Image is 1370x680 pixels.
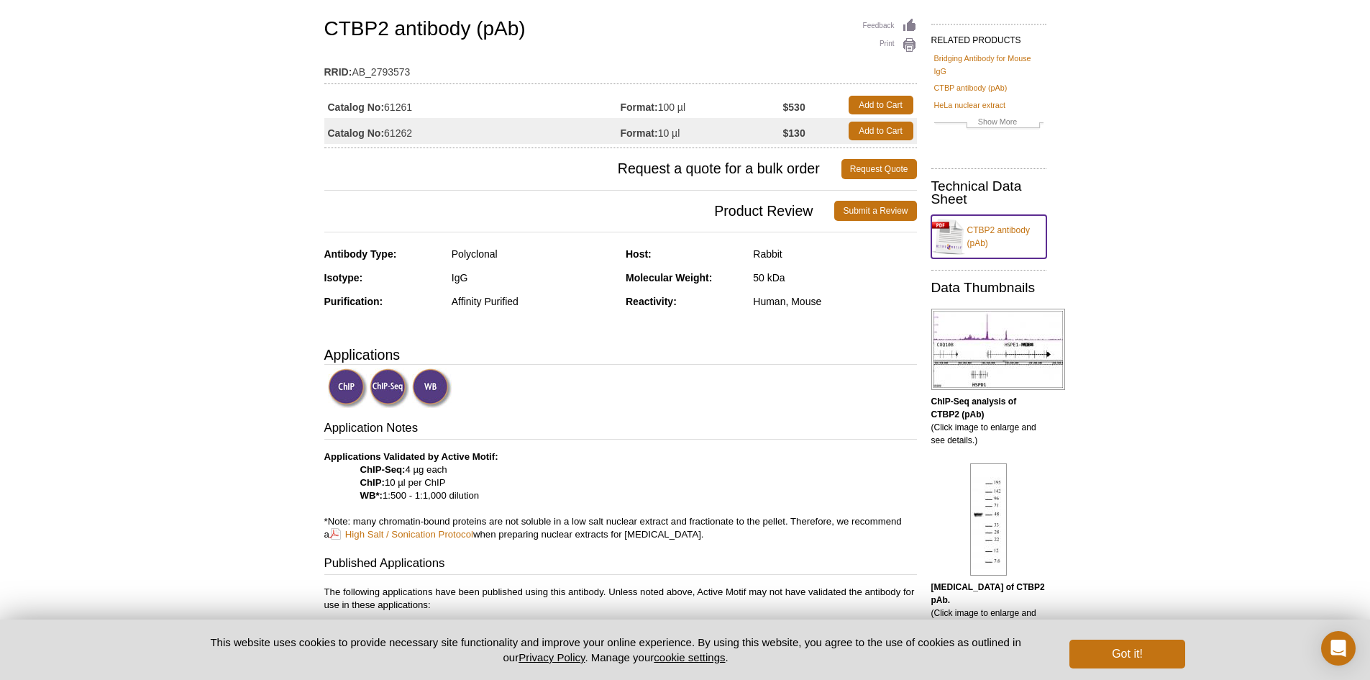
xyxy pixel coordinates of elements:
[328,368,367,408] img: ChIP Validated
[931,581,1046,633] p: (Click image to enlarge and see details.)
[863,37,917,53] a: Print
[328,101,385,114] strong: Catalog No:
[626,296,677,307] strong: Reactivity:
[452,248,615,260] div: Polyclonal
[324,420,917,440] h3: Application Notes
[931,582,1045,605] b: [MEDICAL_DATA] of CTBP2 pAb.
[931,396,1017,420] b: ChIP-Seq analysis of CTBP2 (pAb)
[452,295,615,308] div: Affinity Purified
[324,65,352,78] strong: RRID:
[934,52,1044,78] a: Bridging Antibody for Mouse IgG
[621,127,658,140] strong: Format:
[753,248,916,260] div: Rabbit
[654,651,725,663] button: cookie settings
[783,127,805,140] strong: $130
[931,281,1046,294] h2: Data Thumbnails
[621,92,783,118] td: 100 µl
[328,127,385,140] strong: Catalog No:
[753,295,916,308] div: Human, Mouse
[324,92,621,118] td: 61261
[931,24,1046,50] h2: RELATED PRODUCTS
[621,118,783,144] td: 10 µl
[626,272,712,284] strong: Molecular Weight:
[970,463,1007,576] img: CTBP2 antibody (pAb) tested by Western blot.
[360,464,406,475] strong: ChIP-Seq:
[329,527,473,541] a: High Salt / Sonication Protocol
[931,395,1046,447] p: (Click image to enlarge and see details.)
[841,159,917,179] a: Request Quote
[324,344,917,366] h3: Applications
[452,271,615,284] div: IgG
[931,309,1065,390] img: ChIP-Seq analysis of CTBP2 (pAb)
[931,215,1046,258] a: CTBP2 antibody (pAb)
[626,248,652,260] strong: Host:
[931,180,1046,206] h2: Technical Data Sheet
[324,555,917,575] h3: Published Applications
[324,272,363,284] strong: Isotype:
[934,99,1006,112] a: HeLa nuclear extract
[324,159,841,179] span: Request a quote for a bulk order
[412,368,452,408] img: Western Blot Validated
[1321,631,1356,666] div: Open Intercom Messenger
[324,451,498,462] b: Applications Validated by Active Motif:
[324,57,917,80] td: AB_2793573
[186,635,1046,665] p: This website uses cookies to provide necessary site functionality and improve your online experie...
[621,101,658,114] strong: Format:
[324,201,835,221] span: Product Review
[834,201,916,221] a: Submit a Review
[324,248,397,260] strong: Antibody Type:
[324,296,383,307] strong: Purification:
[863,18,917,34] a: Feedback
[1069,640,1184,668] button: Got it!
[324,450,917,541] p: 4 µg each 10 µl per ChIP 1:500 - 1:1,000 dilution *Note: many chromatin-bound proteins are not so...
[360,477,385,488] strong: ChIP:
[849,122,913,140] a: Add to Cart
[753,271,916,284] div: 50 kDa
[519,651,585,663] a: Privacy Policy
[934,81,1008,94] a: CTBP antibody (pAb)
[324,118,621,144] td: 61262
[783,101,805,114] strong: $530
[849,96,913,114] a: Add to Cart
[324,18,917,42] h1: CTBP2 antibody (pAb)
[370,368,409,408] img: ChIP-Seq Validated
[934,115,1044,132] a: Show More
